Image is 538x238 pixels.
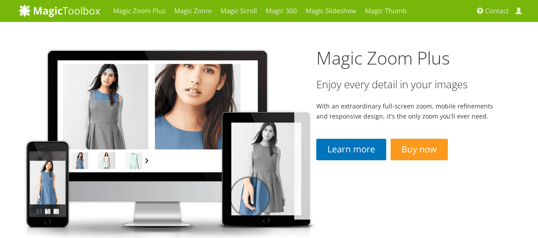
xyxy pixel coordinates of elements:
[316,139,386,160] a: Learn more
[18,4,100,17] img: MagicToolbox.com - Image tools for your website
[316,46,450,70] a: Magic Zoom Plus
[316,79,498,90] h3: Enjoy every detail in your images
[485,7,509,15] span: Contact
[390,139,447,160] a: Buy now
[316,101,498,121] p: With an extraordinary full-screen zoom, mobile refinements and responsive design, it's the only z...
